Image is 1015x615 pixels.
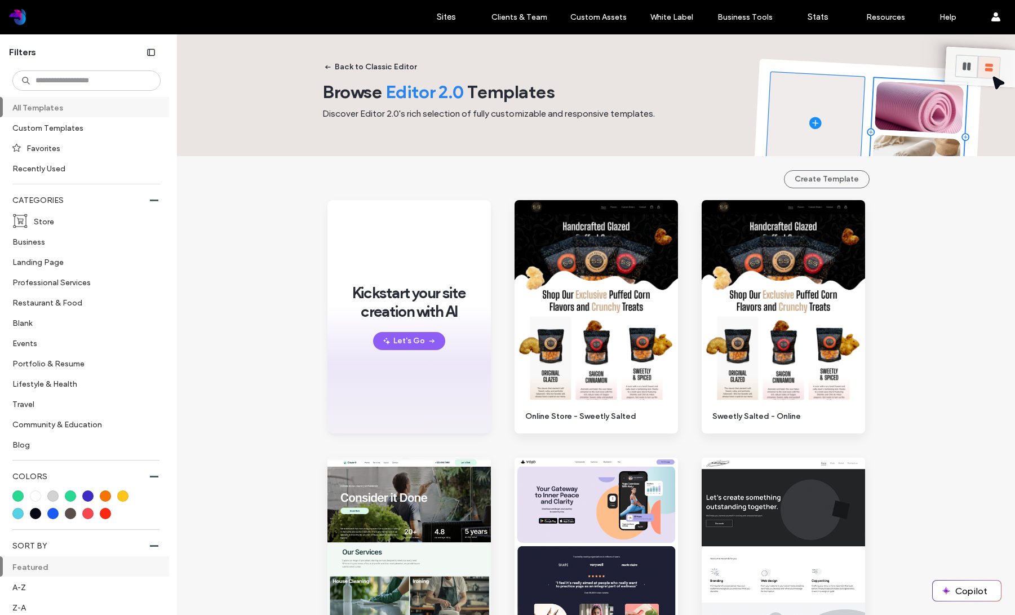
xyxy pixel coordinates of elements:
label: Portfolio & Resume [12,353,151,373]
label: Travel [12,394,151,414]
span: Discover Editor 2.0's rich selection of fully customizable and responsive templates. [322,108,655,119]
label: Sites [437,12,456,22]
label: Store [34,211,151,231]
button: Back to Classic Editor [314,58,427,76]
span: Browse Templates [322,81,555,103]
button: Let's Go [373,332,445,350]
label: Featured [12,557,150,577]
label: Blank [12,313,151,333]
button: Copilot [933,581,1001,601]
label: Restaurant & Food [12,293,151,312]
label: Stats [808,12,828,22]
label: SORT BY [12,536,150,556]
label: Clients & Team [491,12,547,22]
span: Filters [9,46,36,59]
label: Custom Assets [570,12,627,22]
label: Blog [12,435,151,454]
span: Editor 2.0 [385,81,464,103]
label: Lifestyle & Health [12,374,151,393]
label: Business Tools [717,12,773,22]
label: All Templates [12,98,150,117]
label: Professional Services [12,272,151,292]
label: Help [939,12,956,22]
label: Events [12,333,151,353]
label: Favorites [26,138,151,158]
label: Resources [866,12,905,22]
label: Custom Templates [12,118,151,138]
img: i_cart_boxed [12,213,28,229]
label: Recently Used [12,158,151,178]
label: Community & Education [12,414,151,434]
label: White Label [650,12,693,22]
label: Business [12,232,151,251]
button: Create Template [784,170,870,188]
label: Landing Page [12,252,151,272]
label: COLORS [12,466,150,487]
span: Kickstart your site creation with AI [344,284,474,321]
label: CATEGORIES [12,190,150,211]
label: A-Z [12,577,158,597]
